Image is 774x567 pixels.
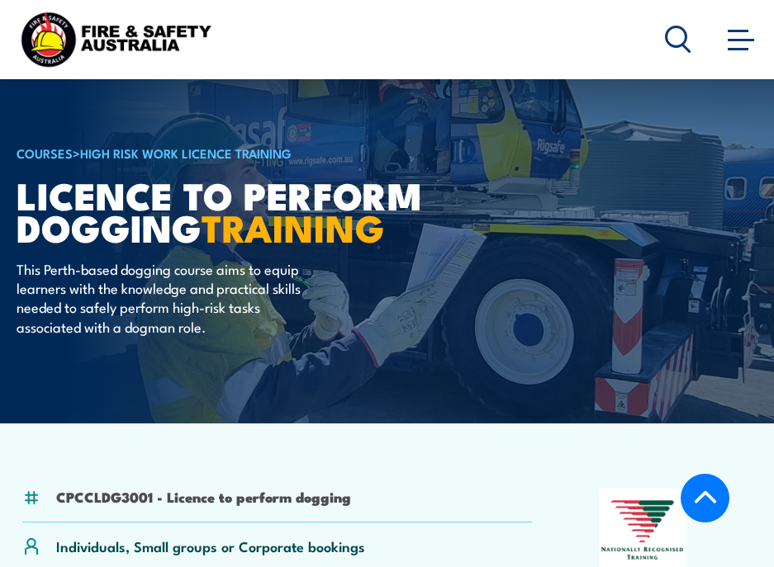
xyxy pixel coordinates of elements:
a: COURSES [17,144,73,162]
p: This Perth-based dogging course aims to equip learners with the knowledge and practical skills ne... [17,259,318,337]
a: High Risk Work Licence Training [80,144,292,162]
h1: Licence to Perform Dogging [17,178,425,243]
li: CPCCLDG3001 - Licence to perform dogging [56,487,351,506]
h6: > [17,143,425,163]
strong: TRAINING [202,198,385,255]
p: Individuals, Small groups or Corporate bookings [56,536,365,555]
